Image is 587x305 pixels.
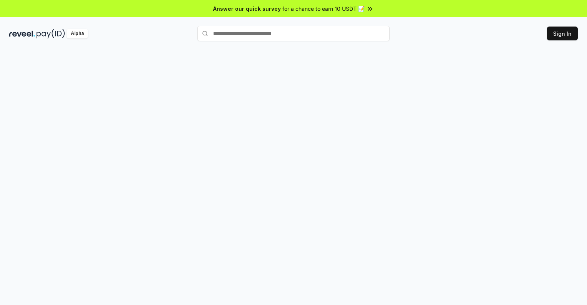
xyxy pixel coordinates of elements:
[282,5,365,13] span: for a chance to earn 10 USDT 📝
[37,29,65,38] img: pay_id
[67,29,88,38] div: Alpha
[9,29,35,38] img: reveel_dark
[547,27,578,40] button: Sign In
[213,5,281,13] span: Answer our quick survey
